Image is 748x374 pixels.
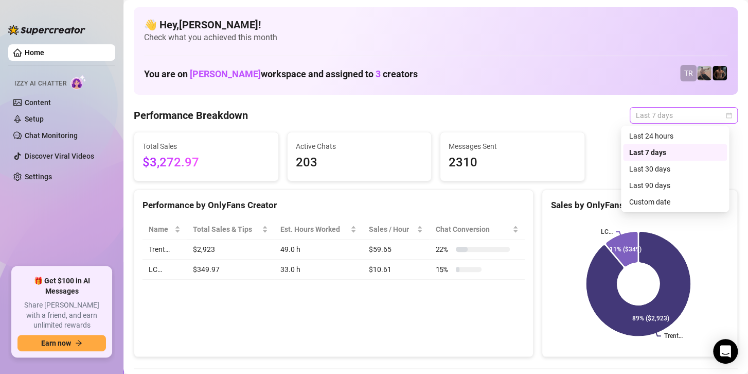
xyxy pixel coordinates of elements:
[369,224,415,235] span: Sales / Hour
[274,260,363,280] td: 33.0 h
[274,240,363,260] td: 49.0 h
[144,69,418,80] h1: You are on workspace and assigned to creators
[713,66,727,80] img: Trent
[296,153,423,173] span: 203
[143,153,270,173] span: $3,272.97
[187,260,274,280] td: $349.97
[187,240,274,260] td: $2,923
[8,25,85,35] img: logo-BBDzfeDw.svg
[449,153,576,173] span: 2310
[25,152,94,160] a: Discover Viral Videos
[144,18,727,32] h4: 👋 Hey, [PERSON_NAME] !
[193,224,260,235] span: Total Sales & Tips
[143,240,187,260] td: Trent…
[296,141,423,152] span: Active Chats
[143,198,525,212] div: Performance by OnlyFans Creator
[623,161,727,177] div: Last 30 days
[25,131,78,140] a: Chat Monitoring
[697,66,711,80] img: LC
[435,264,452,275] span: 15 %
[25,48,44,57] a: Home
[149,224,172,235] span: Name
[629,147,721,158] div: Last 7 days
[25,173,52,181] a: Settings
[134,108,248,123] h4: Performance Breakdown
[623,194,727,210] div: Custom date
[25,115,44,123] a: Setup
[363,240,430,260] td: $59.65
[143,141,270,152] span: Total Sales
[629,163,721,175] div: Last 30 days
[190,69,261,79] span: [PERSON_NAME]
[550,198,729,212] div: Sales by OnlyFans Creator
[187,219,274,240] th: Total Sales & Tips
[713,339,738,364] div: Open Intercom Messenger
[726,112,732,118] span: calendar
[623,177,727,194] div: Last 90 days
[143,260,187,280] td: LC…
[449,141,576,152] span: Messages Sent
[636,108,732,123] span: Last 7 days
[75,339,82,347] span: arrow-right
[664,332,683,339] text: Trent…
[41,339,71,347] span: Earn now
[17,335,106,351] button: Earn nowarrow-right
[363,219,430,240] th: Sales / Hour
[144,32,727,43] span: Check what you achieved this month
[363,260,430,280] td: $10.61
[70,75,86,90] img: AI Chatter
[629,180,721,191] div: Last 90 days
[629,196,721,208] div: Custom date
[629,130,721,142] div: Last 24 hours
[623,128,727,144] div: Last 24 hours
[25,98,51,107] a: Content
[280,224,348,235] div: Est. Hours Worked
[435,224,510,235] span: Chat Conversion
[376,69,381,79] span: 3
[14,79,66,89] span: Izzy AI Chatter
[17,300,106,331] span: Share [PERSON_NAME] with a friend, and earn unlimited rewards
[429,219,525,240] th: Chat Conversion
[684,67,693,79] span: TR
[601,228,613,235] text: LC…
[143,219,187,240] th: Name
[17,276,106,296] span: 🎁 Get $100 in AI Messages
[623,144,727,161] div: Last 7 days
[435,244,452,255] span: 22 %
